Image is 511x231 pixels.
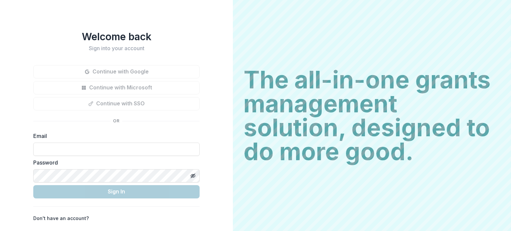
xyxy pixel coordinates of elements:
h1: Welcome back [33,31,200,43]
p: Don't have an account? [33,215,89,222]
label: Email [33,132,196,140]
button: Toggle password visibility [188,171,198,181]
button: Continue with Google [33,65,200,78]
button: Continue with Microsoft [33,81,200,94]
label: Password [33,159,196,167]
button: Continue with SSO [33,97,200,110]
h2: Sign into your account [33,45,200,52]
button: Sign In [33,185,200,198]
